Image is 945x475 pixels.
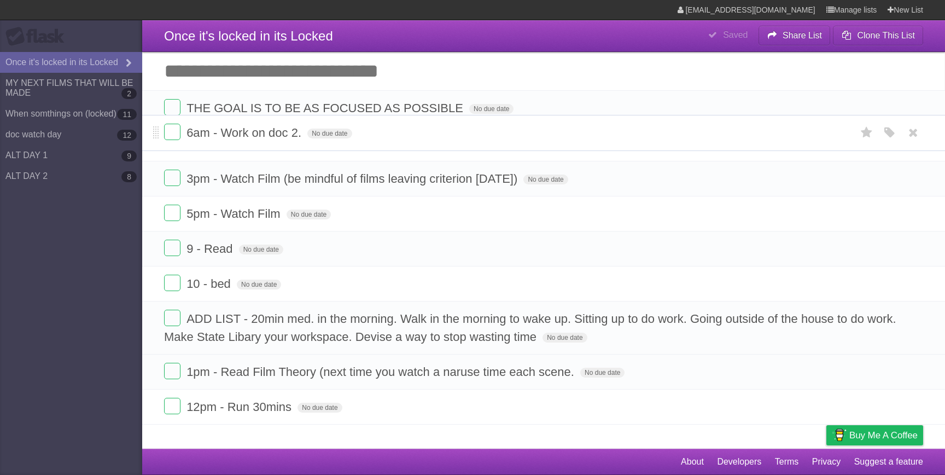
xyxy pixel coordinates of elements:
b: 12 [117,130,137,141]
span: No due date [542,333,587,343]
span: Once it's locked in its Locked [164,28,333,43]
span: No due date [580,368,625,378]
span: 12pm - Run 30mins [186,400,294,414]
span: No due date [287,210,331,219]
span: No due date [523,175,568,184]
span: No due date [297,403,342,413]
label: Done [164,170,180,186]
a: Privacy [812,451,841,472]
label: Done [164,363,180,379]
label: Done [164,310,180,326]
span: 6am - Work on doc 2. [186,126,304,140]
label: Done [164,398,180,414]
a: Terms [775,451,799,472]
label: Done [164,205,180,221]
label: Star task [856,124,877,142]
span: 3pm - Watch Film (be mindful of films leaving criterion [DATE]) [186,172,520,186]
div: Flask [5,27,71,47]
span: No due date [237,280,281,289]
label: Done [164,99,180,115]
span: No due date [307,129,352,138]
button: Clone This List [833,26,923,45]
span: No due date [469,104,514,114]
span: 9 - Read [186,242,235,256]
span: No due date [239,245,283,254]
b: 8 [121,171,137,182]
span: 10 - bed [186,277,234,291]
a: Suggest a feature [854,451,923,472]
button: Share List [759,26,831,45]
label: Done [164,124,180,140]
span: 5pm - Watch Film [186,207,283,221]
span: THE GOAL IS TO BE AS FOCUSED AS POSSIBLE [186,101,466,115]
label: Done [164,275,180,291]
label: Done [164,240,180,256]
b: 9 [121,150,137,161]
span: 1pm - Read Film Theory (next time you watch a naruse time each scene. [186,365,577,379]
b: 2 [121,88,137,99]
a: Buy me a coffee [826,425,923,445]
b: Clone This List [857,31,915,40]
img: Buy me a coffee [832,426,847,444]
span: Buy me a coffee [849,426,918,445]
b: 11 [117,109,137,120]
span: ADD LIST - 20min med. in the morning. Walk in the morning to wake up. Sitting up to do work. Goin... [164,312,896,344]
a: Developers [717,451,761,472]
b: Share List [783,31,822,40]
a: About [681,451,704,472]
b: Saved [723,30,748,39]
